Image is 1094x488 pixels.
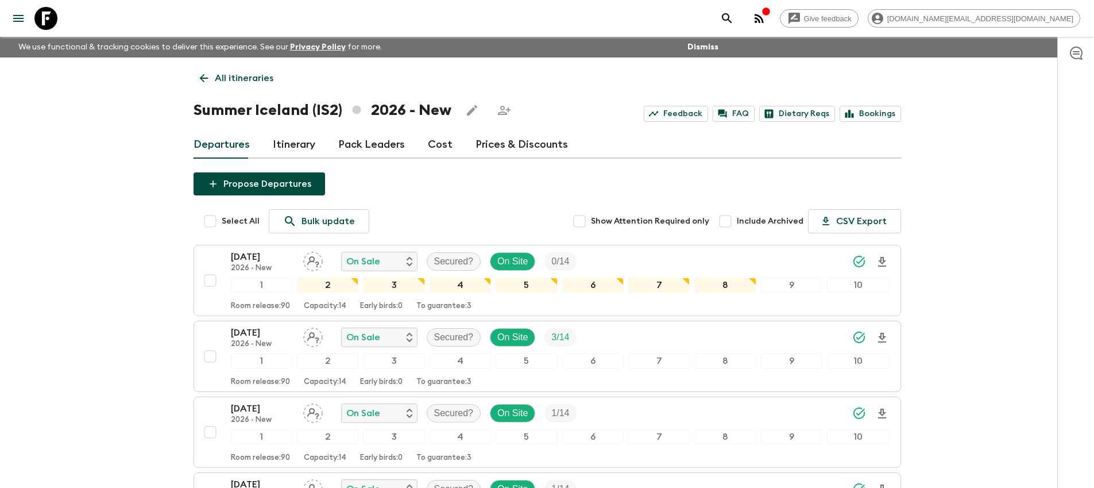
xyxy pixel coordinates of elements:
div: 2 [297,278,358,293]
div: 9 [761,429,822,444]
div: 7 [628,429,690,444]
div: On Site [490,404,535,422]
p: On Sale [346,255,380,268]
svg: Synced Successfully [852,331,866,344]
div: 1 [231,429,292,444]
p: Early birds: 0 [360,454,403,463]
span: Give feedback [798,14,858,23]
div: 2 [297,429,358,444]
p: 0 / 14 [551,255,569,268]
div: 1 [231,353,292,368]
a: Bulk update [269,209,369,233]
p: 2026 - New [231,416,294,425]
div: 8 [694,429,756,444]
p: Capacity: 14 [304,454,346,463]
p: Room release: 90 [231,302,290,311]
div: 5 [496,353,557,368]
div: 1 [231,278,292,293]
span: Show Attention Required only [591,216,709,227]
span: [DOMAIN_NAME][EMAIL_ADDRESS][DOMAIN_NAME] [881,14,1080,23]
button: search adventures [716,7,739,30]
a: All itineraries [194,67,280,90]
div: 5 [496,278,557,293]
div: 5 [496,429,557,444]
p: 2026 - New [231,340,294,349]
p: All itineraries [215,71,273,85]
p: 3 / 14 [551,331,569,344]
div: 7 [628,353,690,368]
h1: Summer Iceland (IS2) 2026 - New [194,99,451,122]
span: Select All [222,216,260,227]
p: [DATE] [231,326,294,340]
div: Secured? [427,404,481,422]
p: On Site [497,406,528,420]
a: Feedback [644,106,708,122]
div: 7 [628,278,690,293]
p: Early birds: 0 [360,302,403,311]
a: Privacy Policy [290,43,346,51]
button: Dismiss [685,39,721,55]
a: Pack Leaders [338,131,405,159]
p: [DATE] [231,250,294,264]
p: We use functional & tracking cookies to deliver this experience. See our for more. [14,37,386,57]
button: menu [7,7,30,30]
svg: Synced Successfully [852,406,866,420]
p: Room release: 90 [231,454,290,463]
p: On Sale [346,406,380,420]
p: On Site [497,255,528,268]
a: Dietary Reqs [759,106,835,122]
button: CSV Export [808,209,901,233]
div: 9 [761,353,822,368]
div: 10 [827,278,888,293]
div: 8 [694,353,756,368]
p: On Site [497,331,528,344]
a: Departures [194,131,250,159]
svg: Download Onboarding [875,255,889,269]
div: 3 [363,278,424,293]
a: Give feedback [780,9,859,28]
a: FAQ [713,106,755,122]
p: Early birds: 0 [360,378,403,387]
p: To guarantee: 3 [416,302,471,311]
div: On Site [490,252,535,271]
p: To guarantee: 3 [416,378,471,387]
div: 10 [827,353,888,368]
span: Assign pack leader [303,407,323,416]
p: Secured? [434,331,474,344]
svg: Download Onboarding [875,407,889,421]
p: To guarantee: 3 [416,454,471,463]
p: Secured? [434,255,474,268]
p: Room release: 90 [231,378,290,387]
div: 6 [562,278,624,293]
div: Secured? [427,252,481,271]
span: Share this itinerary [493,99,516,122]
a: Prices & Discounts [476,131,568,159]
button: Propose Departures [194,172,325,195]
div: 4 [430,353,491,368]
p: Capacity: 14 [304,302,346,311]
div: 2 [297,353,358,368]
div: 4 [430,429,491,444]
p: [DATE] [231,402,294,416]
svg: Download Onboarding [875,331,889,345]
div: 6 [562,353,624,368]
a: Bookings [840,106,901,122]
span: Assign pack leader [303,331,323,340]
button: Edit this itinerary [461,99,484,122]
a: Cost [428,131,453,159]
div: Trip Fill [544,328,576,347]
div: 10 [827,429,888,444]
div: 6 [562,429,624,444]
span: Assign pack leader [303,255,323,264]
p: 1 / 14 [551,406,569,420]
div: 4 [430,278,491,293]
div: Trip Fill [544,404,576,422]
svg: Synced Successfully [852,255,866,268]
div: Secured? [427,328,481,347]
button: [DATE]2026 - NewAssign pack leaderOn SaleSecured?On SiteTrip Fill12345678910Room release:90Capaci... [194,321,901,392]
div: 8 [694,278,756,293]
div: [DOMAIN_NAME][EMAIL_ADDRESS][DOMAIN_NAME] [868,9,1080,28]
p: 2026 - New [231,264,294,273]
p: On Sale [346,331,380,344]
p: Capacity: 14 [304,378,346,387]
